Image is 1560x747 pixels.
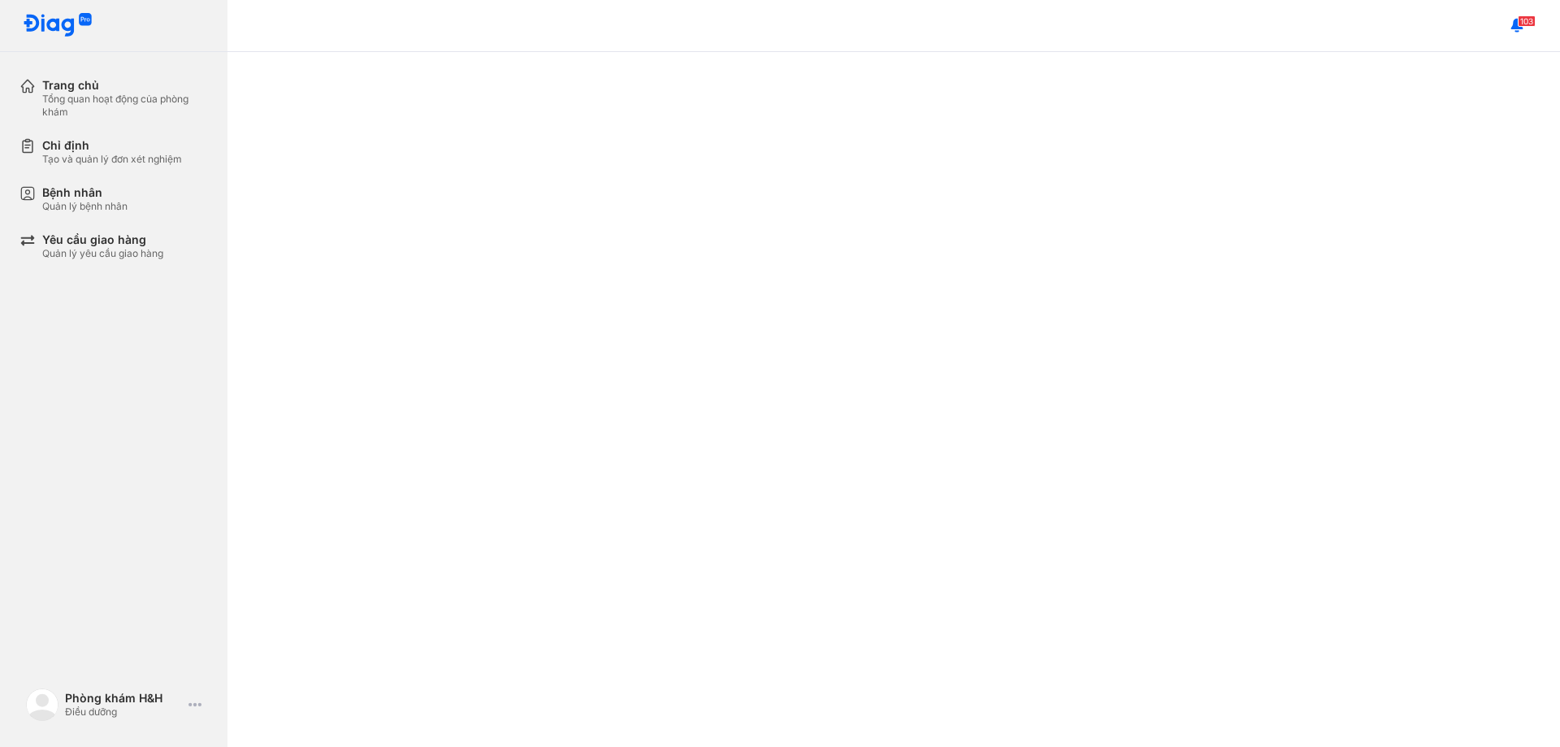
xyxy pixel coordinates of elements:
img: logo [26,688,58,721]
div: Trang chủ [42,78,208,93]
div: Chỉ định [42,138,182,153]
img: logo [23,13,93,38]
div: Điều dưỡng [65,706,182,719]
div: Tạo và quản lý đơn xét nghiệm [42,153,182,166]
div: Tổng quan hoạt động của phòng khám [42,93,208,119]
div: Bệnh nhân [42,185,128,200]
div: Quản lý bệnh nhân [42,200,128,213]
div: Quản lý yêu cầu giao hàng [42,247,163,260]
div: Phòng khám H&H [65,691,182,706]
div: Yêu cầu giao hàng [42,232,163,247]
span: 103 [1518,15,1536,27]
